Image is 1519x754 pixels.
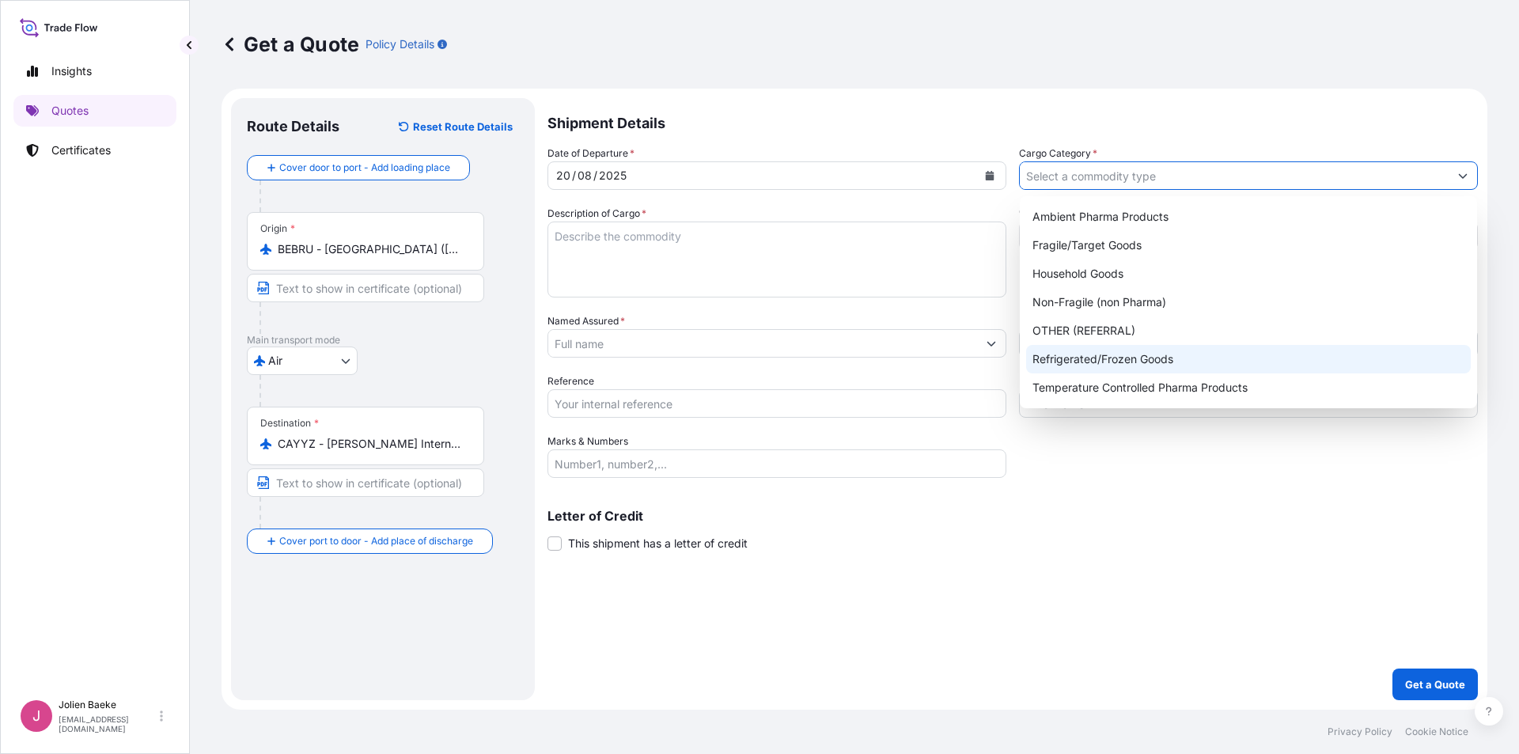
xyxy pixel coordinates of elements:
span: This shipment has a letter of credit [568,536,748,551]
label: Description of Cargo [547,206,646,222]
div: / [593,166,597,185]
input: Enter name [1019,389,1478,418]
div: OTHER (REFERRAL) [1026,316,1471,345]
span: Cover port to door - Add place of discharge [279,533,473,549]
p: Reset Route Details [413,119,513,135]
span: J [32,708,40,724]
button: Show suggestions [1449,161,1477,190]
input: Origin [278,241,464,257]
p: [EMAIL_ADDRESS][DOMAIN_NAME] [59,714,157,733]
span: Packing Category [1019,313,1106,329]
span: Air [268,353,282,369]
div: Refrigerated/Frozen Goods [1026,345,1471,373]
p: Route Details [247,117,339,136]
span: Commercial Invoice Value [1019,206,1478,218]
input: Full name [548,329,977,358]
p: Policy Details [366,36,434,52]
label: Named Assured [547,313,625,329]
input: Destination [278,436,464,452]
div: Destination [260,417,319,430]
div: Origin [260,222,295,235]
label: Flight Number [1019,373,1082,389]
span: Date of Departure [547,146,634,161]
div: Household Goods [1026,260,1471,288]
p: Letter of Credit [547,510,1478,522]
div: day, [555,166,572,185]
p: Get a Quote [222,32,359,57]
label: Marks & Numbers [547,434,628,449]
div: Temperature Controlled Pharma Products [1026,373,1471,402]
p: Quotes [51,103,89,119]
label: Reference [547,373,594,389]
button: Select transport [247,347,358,375]
div: Non-Fragile (non Pharma) [1026,288,1471,316]
button: Show suggestions [977,329,1006,358]
div: Ambient Pharma Products [1026,203,1471,231]
input: Select a commodity type [1020,161,1449,190]
input: Your internal reference [547,389,1006,418]
div: Suggestions [1026,203,1471,402]
p: Get a Quote [1405,676,1465,692]
div: Fragile/Target Goods [1026,231,1471,260]
div: year, [597,166,628,185]
label: Cargo Category [1019,146,1097,161]
p: Cookie Notice [1405,726,1468,738]
input: Text to appear on certificate [247,274,484,302]
span: Cover door to port - Add loading place [279,160,450,176]
input: Number1, number2,... [547,449,1006,478]
p: Insights [51,63,92,79]
p: Certificates [51,142,111,158]
input: Text to appear on certificate [247,468,484,497]
div: / [572,166,576,185]
div: month, [576,166,593,185]
p: Privacy Policy [1328,726,1392,738]
button: Calendar [977,163,1002,188]
p: Main transport mode [247,334,519,347]
p: Shipment Details [547,98,1478,146]
p: Jolien Baeke [59,699,157,711]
